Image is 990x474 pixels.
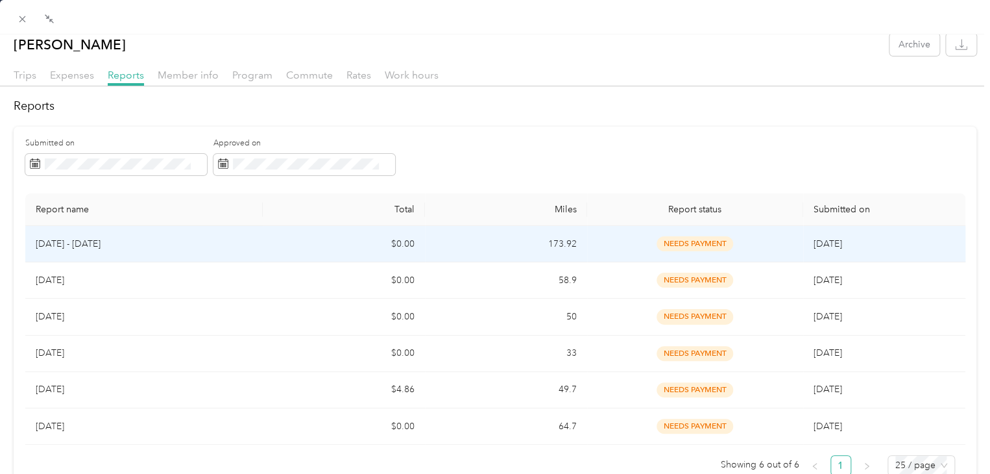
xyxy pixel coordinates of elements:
td: $0.00 [263,299,425,335]
label: Submitted on [25,138,207,149]
span: needs payment [657,382,733,397]
span: [DATE] [814,275,842,286]
td: 64.7 [425,408,587,445]
p: [DATE] [36,273,252,288]
span: needs payment [657,273,733,288]
td: $4.86 [263,372,425,408]
td: $0.00 [263,336,425,372]
div: Total [273,204,415,215]
span: Member info [158,69,219,81]
span: left [811,462,819,470]
span: needs payment [657,419,733,434]
span: Program [232,69,272,81]
p: [PERSON_NAME] [14,33,126,56]
p: [DATE] - [DATE] [36,237,252,251]
span: needs payment [657,309,733,324]
span: [DATE] [814,384,842,395]
span: needs payment [657,346,733,361]
iframe: Everlance-gr Chat Button Frame [917,401,990,474]
p: [DATE] [36,346,252,360]
p: [DATE] [36,310,252,324]
button: Archive [889,33,939,56]
span: [DATE] [814,311,842,322]
th: Submitted on [803,193,965,226]
td: 33 [425,336,587,372]
span: Commute [286,69,333,81]
th: Report name [25,193,263,226]
span: Rates [346,69,371,81]
span: Work hours [385,69,439,81]
td: $0.00 [263,226,425,262]
td: 173.92 [425,226,587,262]
span: Reports [108,69,144,81]
td: $0.00 [263,262,425,299]
span: Report status [598,204,793,215]
span: right [863,462,871,470]
span: [DATE] [814,421,842,432]
span: Trips [14,69,36,81]
td: 58.9 [425,262,587,299]
span: [DATE] [814,347,842,358]
p: [DATE] [36,419,252,434]
td: 49.7 [425,372,587,408]
td: 50 [425,299,587,335]
p: [DATE] [36,382,252,397]
div: Miles [435,204,577,215]
h2: Reports [14,97,976,115]
span: [DATE] [814,238,842,249]
span: Expenses [50,69,94,81]
label: Approved on [213,138,395,149]
td: $0.00 [263,408,425,445]
span: needs payment [657,236,733,251]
